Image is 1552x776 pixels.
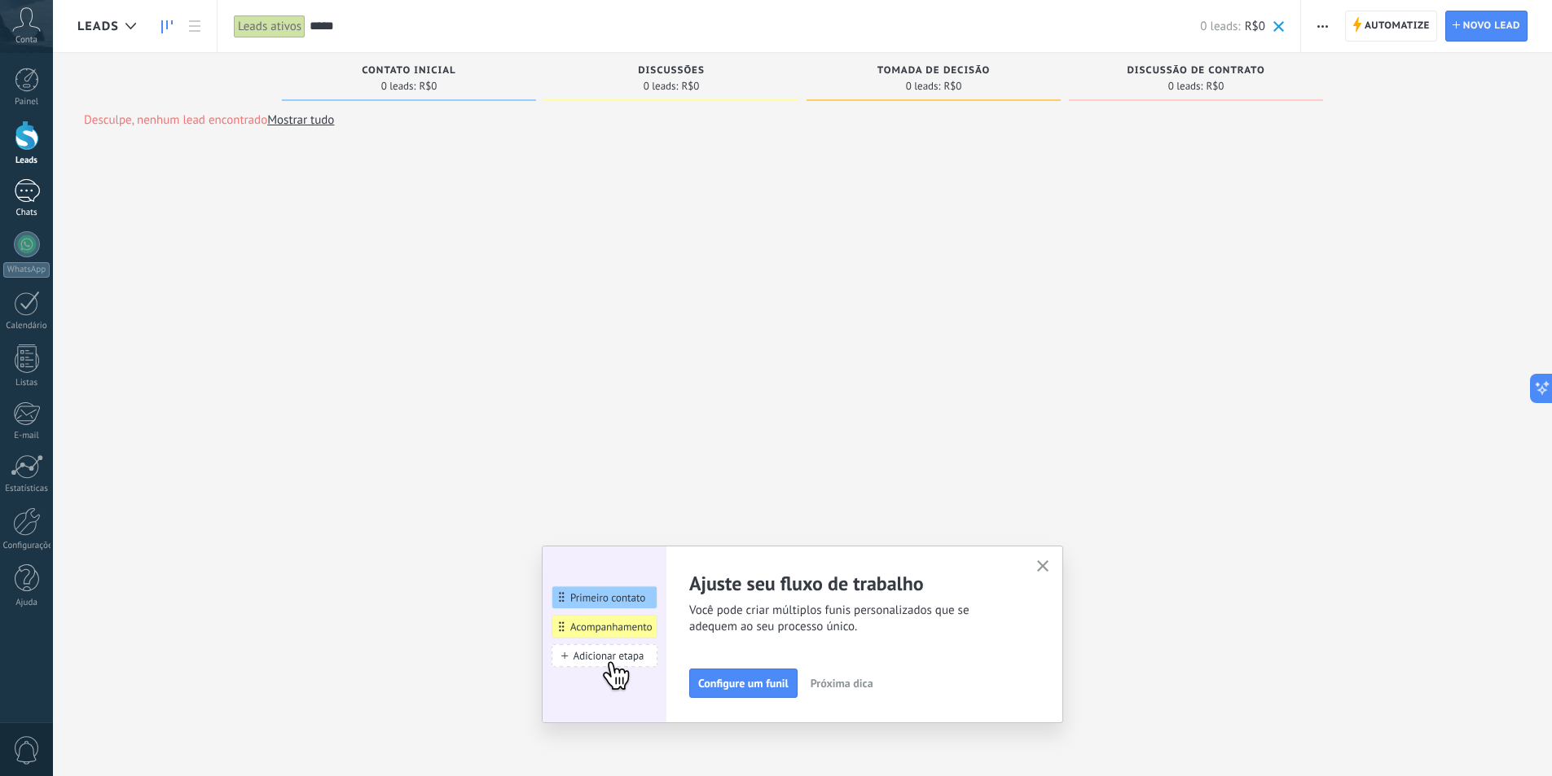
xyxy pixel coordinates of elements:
div: Leads [3,156,51,166]
span: Automatize [1365,11,1430,41]
p: Desculpe, nenhum lead encontrado [84,112,334,128]
div: E-mail [3,431,51,441]
div: Discussão de contrato [1077,65,1315,79]
span: Discussões [638,65,705,77]
a: Novo lead [1445,11,1528,42]
div: Painel [3,97,51,107]
button: Próxima dica [803,671,881,695]
span: R$0 [1245,19,1265,34]
div: Ajuda [3,598,51,608]
span: Discussão de contrato [1127,65,1264,77]
span: Conta [15,35,37,46]
span: R$0 [1206,81,1224,91]
span: 0 leads: [1168,81,1203,91]
a: Automatize [1345,11,1437,42]
span: Configure um funil [698,677,789,689]
div: Listas [3,378,51,388]
span: 0 leads: [644,81,679,91]
div: Chats [3,208,51,218]
span: Contato inicial [362,65,455,77]
span: R$0 [681,81,699,91]
span: R$0 [419,81,437,91]
div: Contato inicial [290,65,528,79]
a: Leads [153,11,181,42]
a: Mostrar tudo [267,112,334,128]
div: WhatsApp [3,262,50,278]
a: Lista [181,11,209,42]
span: Próxima dica [811,677,873,689]
h2: Ajuste seu fluxo de trabalho [689,571,1017,596]
button: Mais [1311,11,1334,42]
span: Você pode criar múltiplos funis personalizados que se adequem ao seu processo único. [689,603,1017,635]
span: Novo lead [1463,11,1520,41]
div: Discussões [552,65,790,79]
div: Tomada de decisão [815,65,1053,79]
span: Tomada de decisão [877,65,990,77]
div: Estatísticas [3,484,51,494]
div: Configurações [3,541,51,551]
div: Leads ativos [234,15,306,38]
div: Calendário [3,321,51,331]
button: Configure um funil [689,669,798,698]
span: 0 leads: [381,81,416,91]
span: Leads [77,19,119,34]
span: R$0 [943,81,961,91]
span: 0 leads: [1200,19,1240,34]
span: 0 leads: [906,81,941,91]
